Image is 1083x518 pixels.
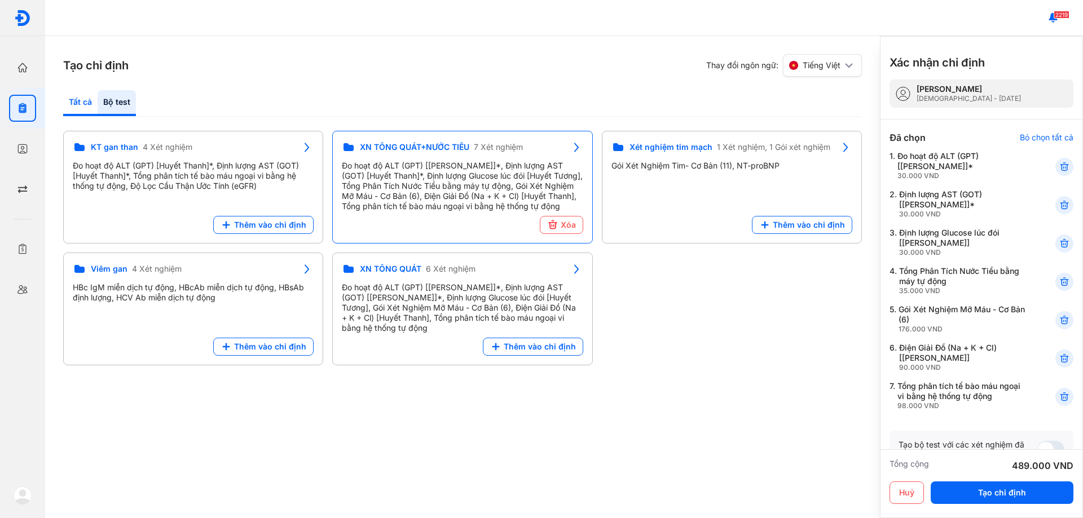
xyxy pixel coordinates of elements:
button: Huỷ [890,481,924,504]
div: 98.000 VND [897,401,1028,410]
div: [DEMOGRAPHIC_DATA] - [DATE] [917,94,1021,103]
div: 6. [890,343,1028,372]
button: Thêm vào chỉ định [213,216,314,234]
div: Đã chọn [890,131,926,144]
div: 90.000 VND [899,363,1028,372]
div: Tổng Phân Tích Nước Tiểu bằng máy tự động [899,266,1028,295]
span: 4 Xét nghiệm [143,142,192,152]
div: Gói Xét Nghiệm Mỡ Máu - Cơ Bản (6) [899,304,1028,334]
div: 489.000 VND [1012,459,1073,472]
div: Tạo bộ test với các xét nghiệm đã chọn [899,440,1037,460]
span: XN TỔNG QUÁT [360,264,421,274]
div: HBc IgM miễn dịch tự động, HBcAb miễn dịch tự động, HBsAb định lượng, HCV Ab miễn dịch tự động [73,282,314,303]
div: 3. [890,228,1028,257]
h3: Xác nhận chỉ định [890,55,985,70]
button: Thêm vào chỉ định [752,216,852,234]
div: 30.000 VND [899,210,1028,219]
div: Đo hoạt độ ALT (GPT) [Huyết Thanh]*, Định lượng AST (GOT) [Huyết Thanh]*, Tổng phân tích tế bào m... [73,161,314,191]
div: 176.000 VND [899,325,1028,334]
button: Xóa [540,216,583,234]
div: Tổng phân tích tế bào máu ngoại vi bằng hệ thống tự động [897,381,1028,410]
div: Bỏ chọn tất cả [1020,132,1073,143]
div: Định lượng AST (GOT) [[PERSON_NAME]]* [899,189,1028,219]
span: 4 Xét nghiệm [132,264,182,274]
img: logo [14,10,31,26]
span: KT gan than [91,142,138,152]
div: Đo hoạt độ ALT (GPT) [[PERSON_NAME]]*, Định lượng AST (GOT) [Huyết Thanh]*, Định lượng Glucose lú... [342,161,583,211]
span: Xóa [561,220,576,230]
span: 6 Xét nghiệm [426,264,476,274]
span: Thêm vào chỉ định [504,342,576,352]
div: 30.000 VND [897,171,1028,180]
div: 30.000 VND [899,248,1028,257]
button: Thêm vào chỉ định [213,338,314,356]
h3: Tạo chỉ định [63,57,129,73]
div: Định lượng Glucose lúc đói [[PERSON_NAME]] [899,228,1028,257]
span: Viêm gan [91,264,127,274]
div: 5. [890,304,1028,334]
div: 1. [890,151,1028,180]
span: 1 Xét nghiệm, 1 Gói xét nghiệm [717,142,830,152]
div: Thay đổi ngôn ngữ: [706,54,862,77]
img: logo [14,486,32,504]
div: 2. [890,189,1028,219]
div: Tổng cộng [890,459,929,472]
div: 4. [890,266,1028,295]
div: Bộ test [98,90,136,116]
div: Đo hoạt độ ALT (GPT) [[PERSON_NAME]]* [897,151,1028,180]
span: 7 Xét nghiệm [474,142,523,152]
span: Xét nghiệm tim mạch [629,142,712,152]
div: 35.000 VND [899,286,1028,295]
div: Gói Xét Nghiệm Tim- Cơ Bản (11), NT-proBNP [611,161,852,171]
span: 2219 [1054,11,1069,19]
div: Đo hoạt độ ALT (GPT) [[PERSON_NAME]]*, Định lượng AST (GOT) [[PERSON_NAME]]*, Định lượng Glucose ... [342,282,583,333]
span: Thêm vào chỉ định [773,220,845,230]
span: Thêm vào chỉ định [234,220,306,230]
div: Điện Giải Đồ (Na + K + Cl) [[PERSON_NAME]] [899,343,1028,372]
span: XN TỔNG QUÁT+NƯỚC TIỂU [360,142,469,152]
div: 7. [890,381,1028,410]
button: Tạo chỉ định [931,481,1073,504]
div: Tất cả [63,90,98,116]
span: Tiếng Việt [803,60,840,70]
button: Thêm vào chỉ định [483,338,583,356]
span: Thêm vào chỉ định [234,342,306,352]
div: [PERSON_NAME] [917,84,1021,94]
